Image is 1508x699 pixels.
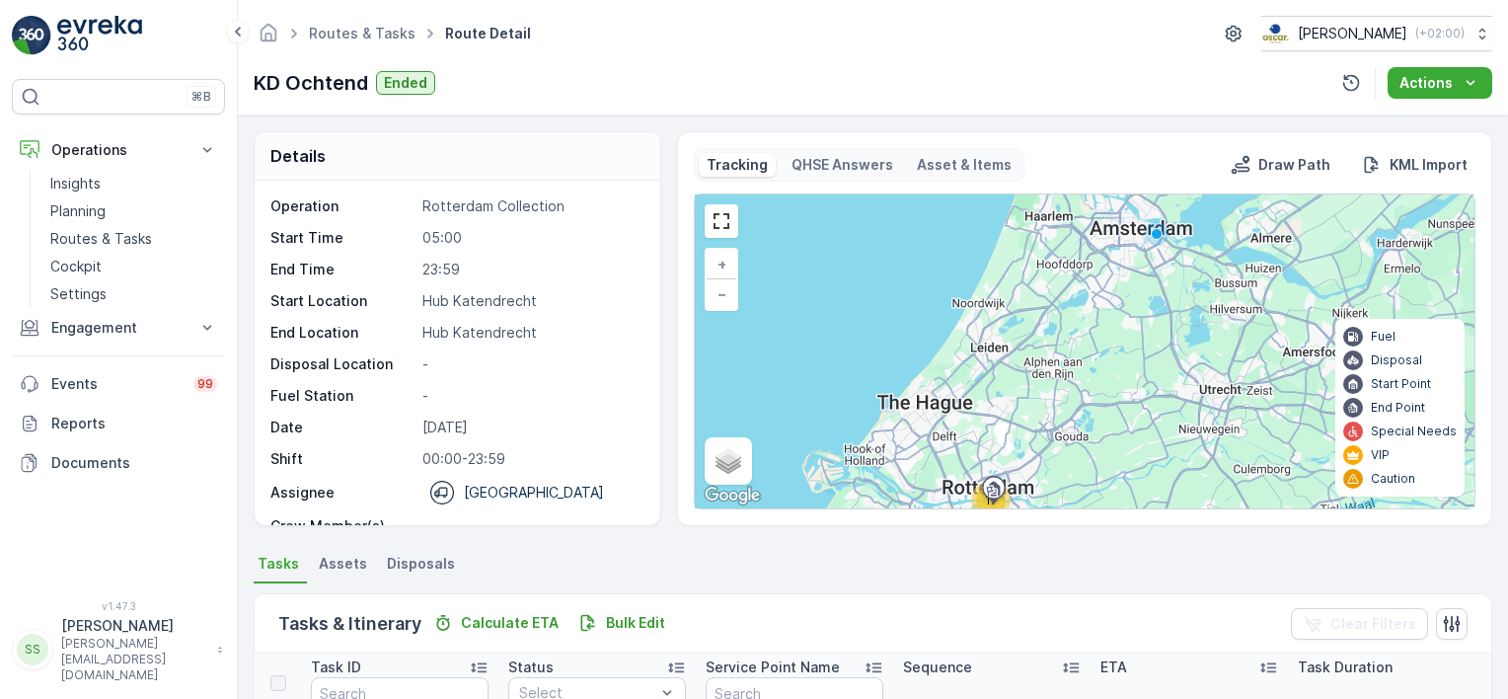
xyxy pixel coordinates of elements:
p: Events [51,374,182,394]
p: - [422,354,640,374]
button: Operations [12,130,225,170]
p: Date [270,418,415,437]
span: Route Detail [441,24,535,43]
img: logo_light-DOdMpM7g.png [57,16,142,55]
div: 17 [971,481,1011,520]
a: Routes & Tasks [42,225,225,253]
a: Zoom In [707,250,736,279]
p: Crew Member(s) [270,516,415,536]
p: End Point [1371,400,1425,416]
p: Calculate ETA [461,613,559,633]
p: Clear Filters [1330,614,1416,634]
p: End Location [270,323,415,343]
a: Reports [12,404,225,443]
span: v 1.47.3 [12,600,225,612]
p: Draw Path [1258,155,1330,175]
p: 00:00-23:59 [422,449,640,469]
a: Open this area in Google Maps (opens a new window) [700,483,765,508]
p: QHSE Answers [792,155,893,175]
p: Asset & Items [917,155,1012,175]
p: [PERSON_NAME] [1298,24,1407,43]
p: Service Point Name [706,658,840,677]
p: Rotterdam Collection [422,196,640,216]
p: Caution [1371,471,1415,487]
span: + [717,256,726,272]
p: Sequence [903,658,972,677]
p: Ended [384,73,427,93]
p: Tracking [707,155,768,175]
span: Assets [319,554,367,574]
a: Insights [42,170,225,197]
img: Google [700,483,765,508]
p: ETA [1100,658,1127,677]
div: SS [17,634,48,665]
div: 0 [695,194,1474,508]
p: Tasks & Itinerary [278,610,421,638]
button: KML Import [1354,153,1475,177]
p: Cockpit [50,257,102,276]
span: Tasks [258,554,299,574]
a: Zoom Out [707,279,736,309]
button: Actions [1388,67,1492,99]
p: Disposal Location [270,354,415,374]
p: ⌘B [191,89,211,105]
a: Settings [42,280,225,308]
p: Details [270,144,326,168]
a: Homepage [258,30,279,46]
span: − [717,285,727,302]
button: Draw Path [1223,153,1338,177]
p: [GEOGRAPHIC_DATA] [464,483,604,503]
button: Clear Filters [1291,608,1428,640]
p: Task ID [311,658,361,677]
p: Hub Katendrecht [422,291,640,311]
p: VIP [1371,447,1390,463]
p: Reports [51,414,217,433]
button: SS[PERSON_NAME][PERSON_NAME][EMAIL_ADDRESS][DOMAIN_NAME] [12,616,225,683]
button: Engagement [12,308,225,348]
p: Fuel Station [270,386,415,406]
p: - [422,386,640,406]
img: basis-logo_rgb2x.png [1261,23,1290,44]
p: KML Import [1390,155,1468,175]
p: Status [508,658,554,677]
a: Layers [707,439,750,483]
p: Assignee [270,483,335,503]
p: - [422,516,640,536]
p: Settings [50,284,107,304]
p: Hub Katendrecht [422,323,640,343]
p: Task Duration [1298,658,1393,677]
p: KD Ochtend [254,68,368,98]
span: Disposals [387,554,455,574]
p: [PERSON_NAME][EMAIL_ADDRESS][DOMAIN_NAME] [61,636,207,683]
p: Routes & Tasks [50,229,152,249]
p: [PERSON_NAME] [61,616,207,636]
a: Events99 [12,364,225,404]
p: End Time [270,260,415,279]
p: Fuel [1371,329,1395,345]
a: Planning [42,197,225,225]
p: Documents [51,453,217,473]
p: Start Location [270,291,415,311]
a: Routes & Tasks [309,25,415,41]
button: Ended [376,71,435,95]
button: Bulk Edit [570,611,673,635]
a: Documents [12,443,225,483]
p: Special Needs [1371,424,1457,439]
p: Engagement [51,318,186,338]
button: Calculate ETA [425,611,566,635]
p: [DATE] [422,418,640,437]
p: Start Point [1371,376,1431,392]
button: [PERSON_NAME](+02:00) [1261,16,1492,51]
p: Insights [50,174,101,194]
p: 05:00 [422,228,640,248]
p: Shift [270,449,415,469]
p: Operation [270,196,415,216]
p: Bulk Edit [606,613,665,633]
p: Operations [51,140,186,160]
a: Cockpit [42,253,225,280]
p: 99 [197,376,213,392]
a: View Fullscreen [707,206,736,236]
p: Planning [50,201,106,221]
p: Actions [1399,73,1453,93]
p: Disposal [1371,352,1422,368]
